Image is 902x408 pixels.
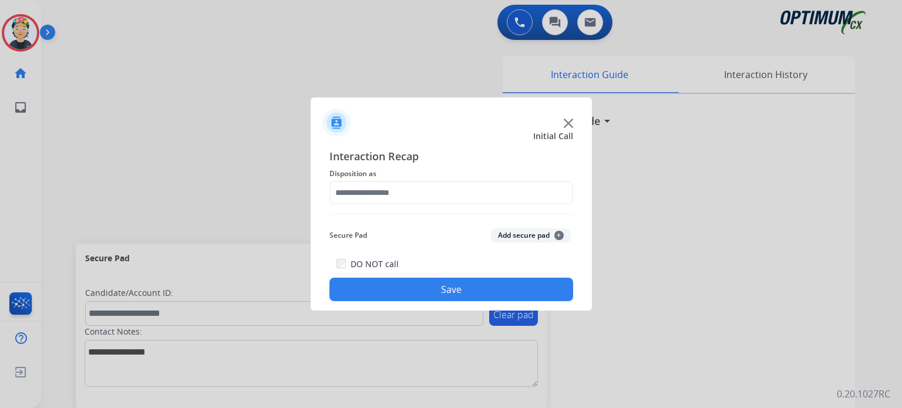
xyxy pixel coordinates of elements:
[837,387,890,401] p: 0.20.1027RC
[351,258,399,270] label: DO NOT call
[329,148,573,167] span: Interaction Recap
[491,228,571,242] button: Add secure pad+
[329,228,367,242] span: Secure Pad
[554,231,564,240] span: +
[533,130,573,142] span: Initial Call
[322,109,351,137] img: contactIcon
[329,167,573,181] span: Disposition as
[329,278,573,301] button: Save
